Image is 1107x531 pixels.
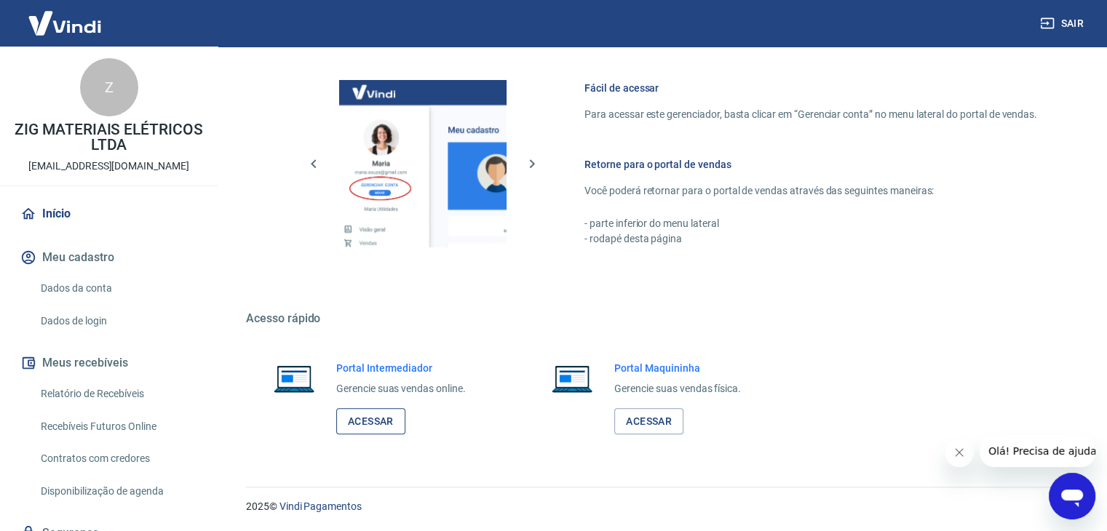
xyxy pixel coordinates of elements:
div: Z [80,58,138,116]
a: Disponibilização de agenda [35,476,200,506]
iframe: Botão para abrir a janela de mensagens [1049,473,1095,519]
button: Sair [1037,10,1090,37]
img: Imagem de um notebook aberto [541,361,603,396]
span: Olá! Precisa de ajuda? [9,10,122,22]
img: Imagem de um notebook aberto [263,361,325,396]
a: Vindi Pagamentos [279,500,362,512]
h5: Acesso rápido [246,311,1072,326]
img: Vindi [17,1,112,45]
h6: Retorne para o portal de vendas [584,157,1037,172]
h6: Fácil de acessar [584,81,1037,95]
a: Contratos com credores [35,444,200,474]
p: - parte inferior do menu lateral [584,216,1037,231]
p: Você poderá retornar para o portal de vendas através das seguintes maneiras: [584,183,1037,199]
p: 2025 © [246,499,1072,514]
a: Acessar [614,408,683,435]
h6: Portal Intermediador [336,361,466,375]
p: Gerencie suas vendas física. [614,381,741,396]
button: Meu cadastro [17,241,200,274]
iframe: Mensagem da empresa [980,435,1095,467]
p: Gerencie suas vendas online. [336,381,466,396]
p: - rodapé desta página [584,231,1037,247]
a: Dados de login [35,306,200,336]
a: Relatório de Recebíveis [35,379,200,409]
a: Início [17,198,200,230]
img: Imagem da dashboard mostrando o botão de gerenciar conta na sidebar no lado esquerdo [339,80,507,247]
iframe: Fechar mensagem [945,438,974,467]
p: Para acessar este gerenciador, basta clicar em “Gerenciar conta” no menu lateral do portal de ven... [584,107,1037,122]
button: Meus recebíveis [17,347,200,379]
p: ZIG MATERIAIS ELÉTRICOS LTDA [12,122,206,153]
p: [EMAIL_ADDRESS][DOMAIN_NAME] [28,159,189,174]
h6: Portal Maquininha [614,361,741,375]
a: Recebíveis Futuros Online [35,412,200,442]
a: Dados da conta [35,274,200,303]
a: Acessar [336,408,405,435]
